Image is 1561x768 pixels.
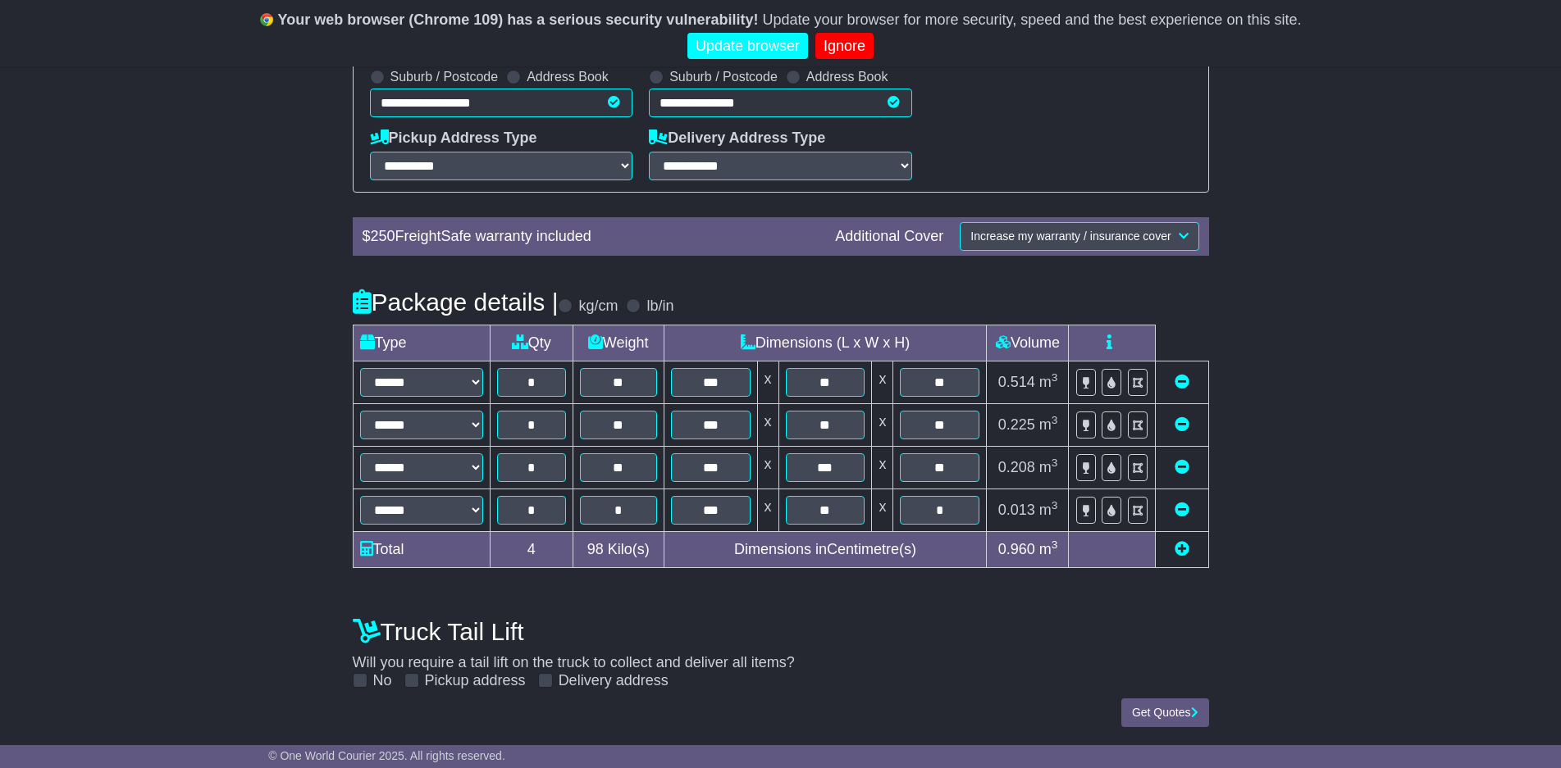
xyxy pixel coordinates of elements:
[757,446,778,489] td: x
[353,325,490,361] td: Type
[872,403,893,446] td: x
[872,446,893,489] td: x
[1039,374,1058,390] span: m
[370,130,537,148] label: Pickup Address Type
[815,33,874,60] a: Ignore
[353,531,490,567] td: Total
[1039,459,1058,475] span: m
[345,610,1217,690] div: Will you require a tail lift on the truck to collect and deliver all items?
[390,69,499,84] label: Suburb / Postcode
[960,222,1198,251] button: Increase my warranty / insurance cover
[1039,541,1058,557] span: m
[573,531,664,567] td: Kilo(s)
[353,289,559,316] h4: Package details |
[1175,502,1189,518] a: Remove this item
[664,531,987,567] td: Dimensions in Centimetre(s)
[757,489,778,531] td: x
[353,618,1209,645] h4: Truck Tail Lift
[757,403,778,446] td: x
[646,298,673,316] label: lb/in
[1121,698,1209,727] button: Get Quotes
[998,502,1035,518] span: 0.013
[1052,457,1058,469] sup: 3
[1052,499,1058,511] sup: 3
[1175,374,1189,390] a: Remove this item
[872,489,893,531] td: x
[490,531,573,567] td: 4
[872,361,893,403] td: x
[573,325,664,361] td: Weight
[998,374,1035,390] span: 0.514
[425,672,526,690] label: Pickup address
[762,11,1301,28] span: Update your browser for more security, speed and the best experience on this site.
[970,229,1171,243] span: Increase my warranty / insurance cover
[757,361,778,403] td: x
[1052,371,1058,384] sup: 3
[268,749,505,762] span: © One World Courier 2025. All rights reserved.
[664,325,987,361] td: Dimensions (L x W x H)
[1039,416,1058,433] span: m
[559,672,669,690] label: Delivery address
[278,11,759,28] b: Your web browser (Chrome 109) has a serious security vulnerability!
[1175,541,1189,557] a: Add new item
[371,228,395,244] span: 250
[987,325,1069,361] td: Volume
[649,130,825,148] label: Delivery Address Type
[527,69,609,84] label: Address Book
[1175,416,1189,433] a: Remove this item
[1052,414,1058,426] sup: 3
[373,672,392,690] label: No
[998,541,1035,557] span: 0.960
[806,69,888,84] label: Address Book
[587,541,604,557] span: 98
[1175,459,1189,475] a: Remove this item
[998,416,1035,433] span: 0.225
[578,298,618,316] label: kg/cm
[669,69,778,84] label: Suburb / Postcode
[1039,502,1058,518] span: m
[1052,539,1058,551] sup: 3
[998,459,1035,475] span: 0.208
[490,325,573,361] td: Qty
[687,33,808,60] a: Update browser
[354,228,828,246] div: $ FreightSafe warranty included
[827,228,952,246] div: Additional Cover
